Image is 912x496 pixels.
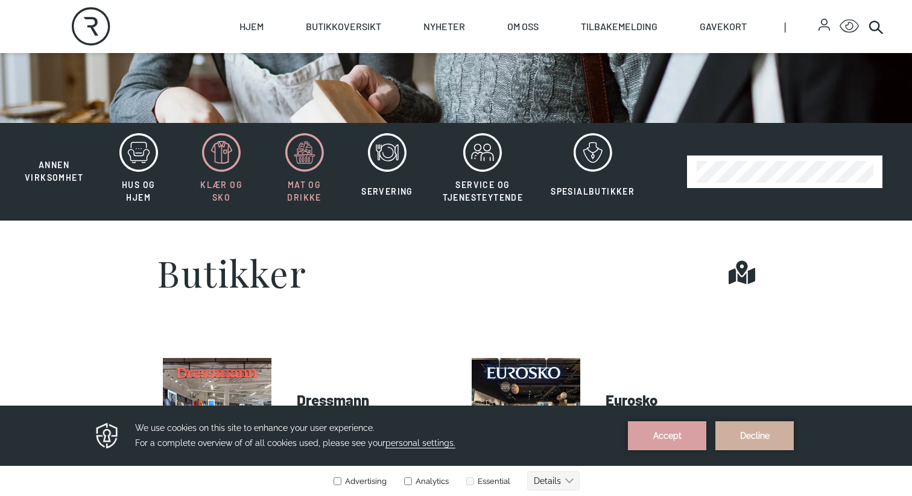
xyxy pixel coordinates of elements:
h1: Butikker [157,254,306,290]
button: Service og tjenesteytende [430,133,536,211]
button: Hus og hjem [98,133,179,211]
label: Analytics [402,71,449,80]
button: Open Accessibility Menu [840,17,859,36]
input: Advertising [334,72,341,80]
span: Klær og sko [200,180,242,202]
input: Analytics [404,72,412,80]
span: Annen virksomhet [25,160,83,183]
button: Decline [715,16,794,45]
span: personal settings. [385,33,455,43]
span: Hus og hjem [122,180,155,202]
button: Klær og sko [181,133,261,211]
span: Service og tjenesteytende [443,180,524,202]
h3: We use cookies on this site to enhance your user experience. For a complete overview of of all co... [135,15,613,45]
button: Annen virksomhet [12,133,96,184]
span: Spesialbutikker [551,186,635,196]
text: Details [534,71,561,80]
input: Essential [466,72,474,80]
button: Servering [347,133,427,211]
label: Essential [464,71,510,80]
button: Accept [628,16,706,45]
button: Details [527,66,580,85]
button: Mat og drikke [264,133,344,211]
span: Mat og drikke [287,180,321,202]
label: Advertising [333,71,387,80]
img: Privacy reminder [94,16,120,45]
span: Servering [361,186,413,196]
button: Spesialbutikker [538,133,647,211]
